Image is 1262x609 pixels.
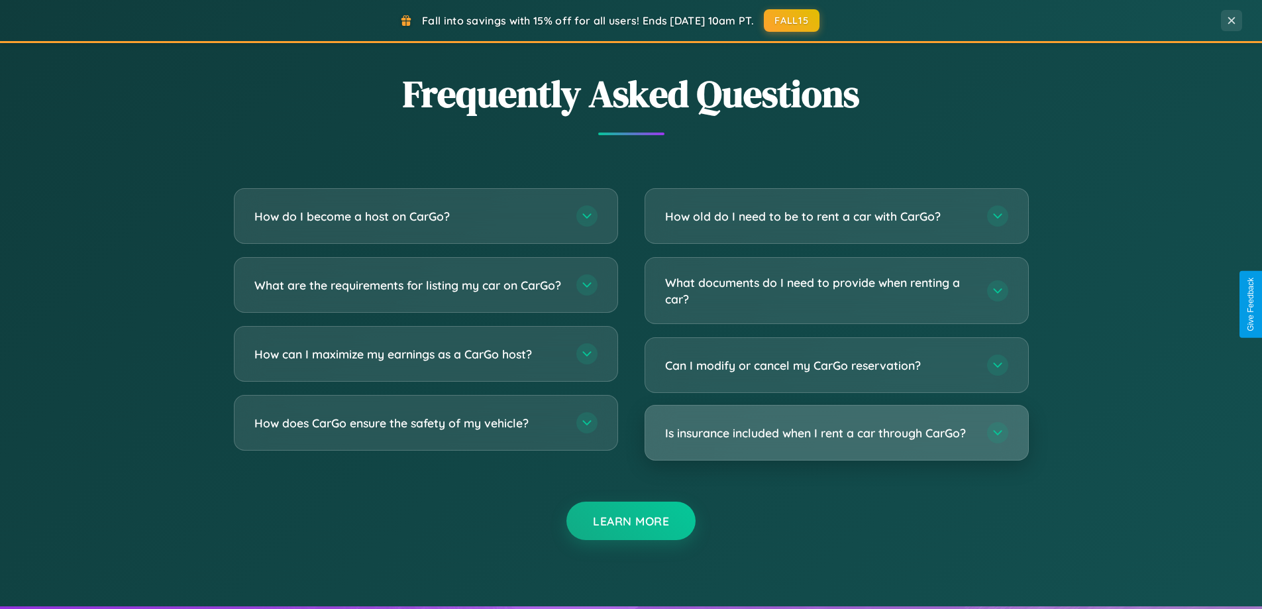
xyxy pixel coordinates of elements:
button: FALL15 [764,9,819,32]
h3: How do I become a host on CarGo? [254,208,563,225]
h2: Frequently Asked Questions [234,68,1029,119]
button: Learn More [566,502,696,540]
h3: How does CarGo ensure the safety of my vehicle? [254,415,563,431]
h3: Can I modify or cancel my CarGo reservation? [665,357,974,374]
h3: How old do I need to be to rent a car with CarGo? [665,208,974,225]
h3: What documents do I need to provide when renting a car? [665,274,974,307]
h3: How can I maximize my earnings as a CarGo host? [254,346,563,362]
span: Fall into savings with 15% off for all users! Ends [DATE] 10am PT. [422,14,754,27]
div: Give Feedback [1246,278,1255,331]
h3: What are the requirements for listing my car on CarGo? [254,277,563,294]
h3: Is insurance included when I rent a car through CarGo? [665,425,974,441]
